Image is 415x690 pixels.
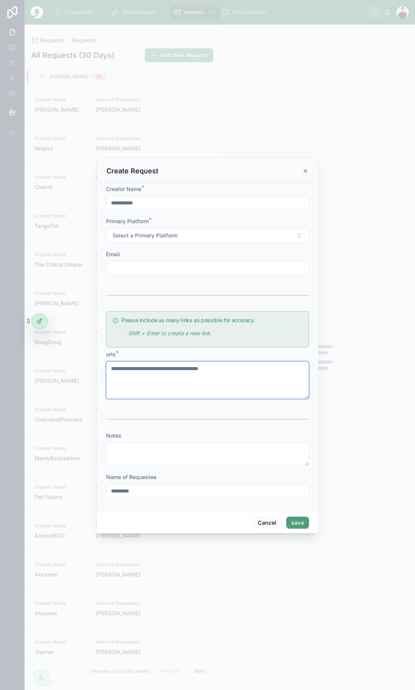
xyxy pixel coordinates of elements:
[121,329,302,338] div: > *Shift + Enter to create a new link.*
[106,474,156,480] span: Name of Requestee
[106,432,121,439] span: Notes
[286,517,309,529] button: save
[106,351,116,357] span: urls
[106,251,120,257] span: Email
[106,218,149,224] span: Primary Platform
[121,318,302,323] h5: Please include as many links as possible for accuracy.
[128,330,212,336] em: Shift + Enter to create a new link.
[106,166,158,176] h3: Create Request
[106,186,141,192] span: Creator Name
[113,232,178,239] span: Select a Primary Platform
[253,517,281,529] button: Cancel
[106,228,309,243] button: Select Button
